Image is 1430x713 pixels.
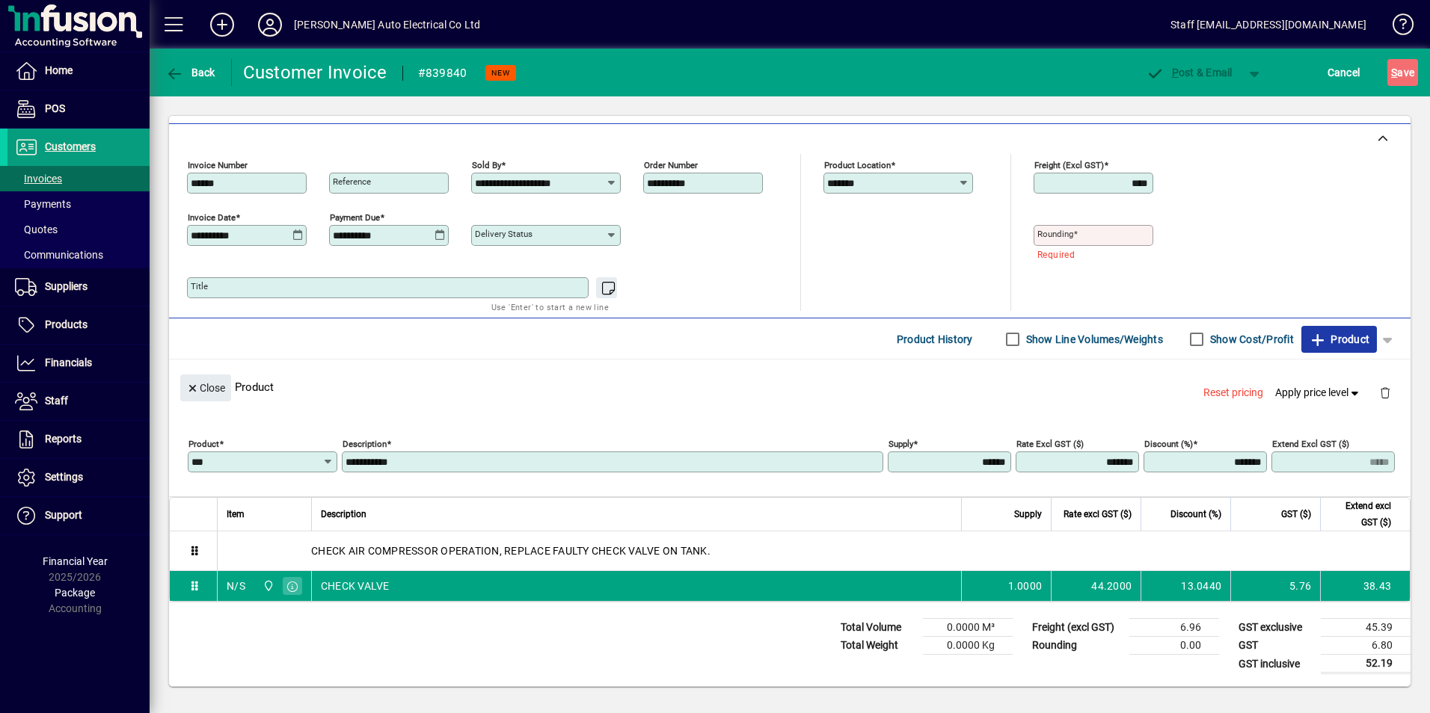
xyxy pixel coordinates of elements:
[1034,160,1104,170] mat-label: Freight (excl GST)
[1367,374,1403,410] button: Delete
[418,61,467,85] div: #839840
[321,578,390,593] span: CHECK VALVE
[1207,332,1294,347] label: Show Cost/Profit
[889,439,913,449] mat-label: Supply
[7,191,150,217] a: Payments
[7,383,150,420] a: Staff
[45,102,65,114] span: POS
[491,298,609,315] mat-hint: Use 'Enter' to start a new line
[1014,506,1042,522] span: Supply
[1016,439,1084,449] mat-label: Rate excl GST ($)
[343,439,387,449] mat-label: Description
[45,64,73,76] span: Home
[1381,3,1411,52] a: Knowledge Base
[1321,655,1411,673] td: 52.19
[1387,59,1418,86] button: Save
[150,59,232,86] app-page-header-button: Back
[45,318,88,330] span: Products
[1138,59,1240,86] button: Post & Email
[1141,571,1230,601] td: 13.0440
[1064,506,1132,522] span: Rate excl GST ($)
[227,578,245,593] div: N/S
[1197,380,1269,407] button: Reset pricing
[243,61,387,84] div: Customer Invoice
[1301,326,1377,353] button: Product
[1272,439,1349,449] mat-label: Extend excl GST ($)
[198,11,246,38] button: Add
[833,637,923,655] td: Total Weight
[1367,386,1403,399] app-page-header-button: Delete
[188,212,236,223] mat-label: Invoice date
[472,160,501,170] mat-label: Sold by
[7,459,150,496] a: Settings
[330,212,380,223] mat-label: Payment due
[333,176,371,187] mat-label: Reference
[169,359,1411,414] div: Product
[1330,498,1391,531] span: Extend excl GST ($)
[897,327,973,351] span: Product History
[1037,246,1141,262] mat-error: Required
[1328,61,1360,84] span: Cancel
[1391,61,1414,84] span: ave
[1129,619,1219,637] td: 6.96
[1170,13,1366,37] div: Staff [EMAIL_ADDRESS][DOMAIN_NAME]
[180,374,231,401] button: Close
[191,281,208,291] mat-label: Title
[321,506,366,522] span: Description
[7,306,150,344] a: Products
[45,141,96,152] span: Customers
[15,249,103,261] span: Communications
[1170,506,1221,522] span: Discount (%)
[1061,578,1132,593] div: 44.2000
[1231,619,1321,637] td: GST exclusive
[1324,59,1364,86] button: Cancel
[7,345,150,382] a: Financials
[1309,327,1369,351] span: Product
[165,67,215,78] span: Back
[1146,67,1233,78] span: ost & Email
[1025,637,1129,655] td: Rounding
[1037,229,1073,239] mat-label: Rounding
[246,11,294,38] button: Profile
[1275,385,1362,401] span: Apply price level
[7,166,150,191] a: Invoices
[1025,619,1129,637] td: Freight (excl GST)
[7,497,150,534] a: Support
[186,376,225,401] span: Close
[15,198,71,210] span: Payments
[188,160,248,170] mat-label: Invoice number
[218,531,1410,570] div: CHECK AIR COMPRESSOR OPERATION, REPLACE FAULTY CHECK VALVE ON TANK.
[1281,506,1311,522] span: GST ($)
[15,223,58,235] span: Quotes
[15,173,62,185] span: Invoices
[923,637,1013,655] td: 0.0000 Kg
[1231,637,1321,655] td: GST
[1008,578,1043,593] span: 1.0000
[45,395,68,407] span: Staff
[45,509,82,521] span: Support
[7,268,150,306] a: Suppliers
[1391,67,1397,78] span: S
[294,13,480,37] div: [PERSON_NAME] Auto Electrical Co Ltd
[824,160,891,170] mat-label: Product location
[7,52,150,90] a: Home
[833,619,923,637] td: Total Volume
[1144,439,1193,449] mat-label: Discount (%)
[43,555,108,567] span: Financial Year
[1023,332,1163,347] label: Show Line Volumes/Weights
[1203,385,1263,401] span: Reset pricing
[45,280,88,292] span: Suppliers
[7,217,150,242] a: Quotes
[1320,571,1410,601] td: 38.43
[227,506,245,522] span: Item
[491,68,510,78] span: NEW
[45,433,82,445] span: Reports
[1321,637,1411,655] td: 6.80
[1321,619,1411,637] td: 45.39
[891,326,979,353] button: Product History
[45,356,92,368] span: Financials
[475,229,533,239] mat-label: Delivery status
[1172,67,1179,78] span: P
[7,242,150,268] a: Communications
[162,59,219,86] button: Back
